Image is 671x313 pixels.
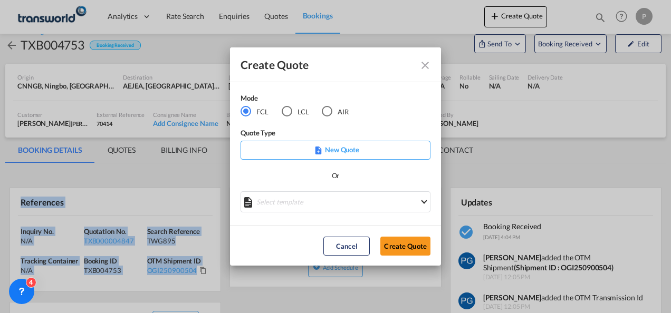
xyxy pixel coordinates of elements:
[380,237,430,256] button: Create Quote
[419,59,432,72] md-icon: Close dialog
[322,106,349,118] md-radio-button: AIR
[332,170,340,181] div: Or
[11,11,183,22] body: Editor, editor6
[241,141,430,160] div: New Quote
[241,128,430,141] div: Quote Type
[282,106,309,118] md-radio-button: LCL
[323,237,370,256] button: Cancel
[244,144,427,155] p: New Quote
[415,55,434,74] button: Close dialog
[241,191,430,212] md-select: Select template
[230,47,441,266] md-dialog: Create QuoteModeFCL LCLAIR ...
[241,58,411,71] div: Create Quote
[241,106,269,118] md-radio-button: FCL
[241,93,362,106] div: Mode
